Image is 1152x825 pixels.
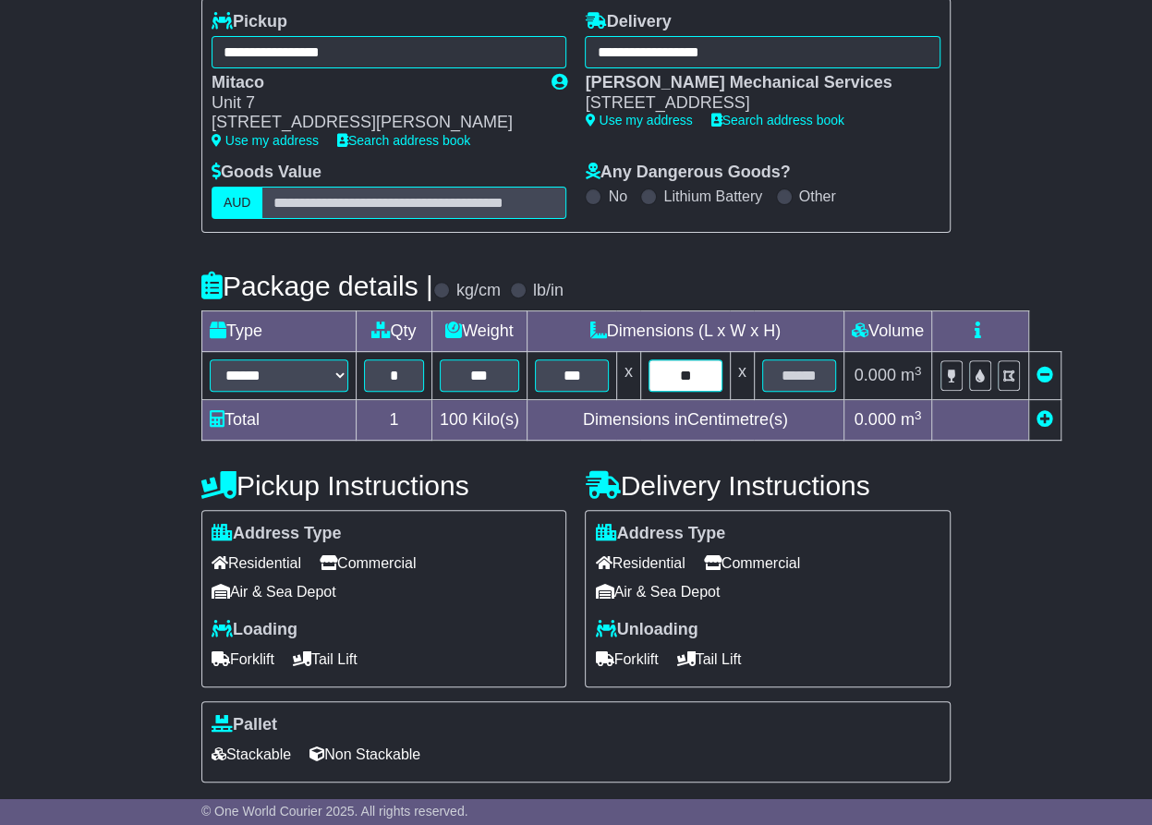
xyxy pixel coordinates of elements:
a: Use my address [585,113,692,127]
label: Pallet [212,715,277,735]
a: Search address book [711,113,844,127]
div: Mitaco [212,73,533,93]
span: 0.000 [855,410,896,429]
h4: Delivery Instructions [585,470,951,501]
td: Type [201,311,356,352]
span: Air & Sea Depot [595,577,720,606]
td: Kilo(s) [431,400,527,441]
label: No [608,188,626,205]
a: Add new item [1037,410,1053,429]
a: Remove this item [1037,366,1053,384]
span: Residential [212,549,301,577]
label: AUD [212,187,263,219]
span: m [901,410,922,429]
label: Lithium Battery [663,188,762,205]
td: Volume [843,311,931,352]
label: Address Type [212,524,342,544]
div: Unit 7 [212,93,533,114]
label: Pickup [212,12,287,32]
span: Stackable [212,740,291,769]
label: Goods Value [212,163,321,183]
h4: Pickup Instructions [201,470,567,501]
td: Qty [356,311,431,352]
span: Commercial [704,549,800,577]
div: [PERSON_NAME] Mechanical Services [585,73,922,93]
td: 1 [356,400,431,441]
sup: 3 [915,364,922,378]
span: 0.000 [855,366,896,384]
td: Dimensions (L x W x H) [527,311,843,352]
span: Residential [595,549,685,577]
a: Search address book [337,133,470,148]
label: Delivery [585,12,671,32]
label: lb/in [533,281,564,301]
span: Air & Sea Depot [212,577,336,606]
div: [STREET_ADDRESS][PERSON_NAME] [212,113,533,133]
span: © One World Courier 2025. All rights reserved. [201,804,468,819]
span: Forklift [595,645,658,673]
div: [STREET_ADDRESS] [585,93,922,114]
span: Tail Lift [676,645,741,673]
span: m [901,366,922,384]
h4: Package details | [201,271,433,301]
sup: 3 [915,408,922,422]
span: 100 [440,410,467,429]
label: Any Dangerous Goods? [585,163,790,183]
span: Tail Lift [293,645,358,673]
label: kg/cm [456,281,501,301]
a: Use my address [212,133,319,148]
td: x [616,352,640,400]
span: Non Stackable [309,740,420,769]
td: Total [201,400,356,441]
label: Loading [212,620,297,640]
label: Unloading [595,620,697,640]
label: Address Type [595,524,725,544]
td: x [730,352,754,400]
td: Weight [431,311,527,352]
span: Forklift [212,645,274,673]
label: Other [799,188,836,205]
span: Commercial [320,549,416,577]
td: Dimensions in Centimetre(s) [527,400,843,441]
